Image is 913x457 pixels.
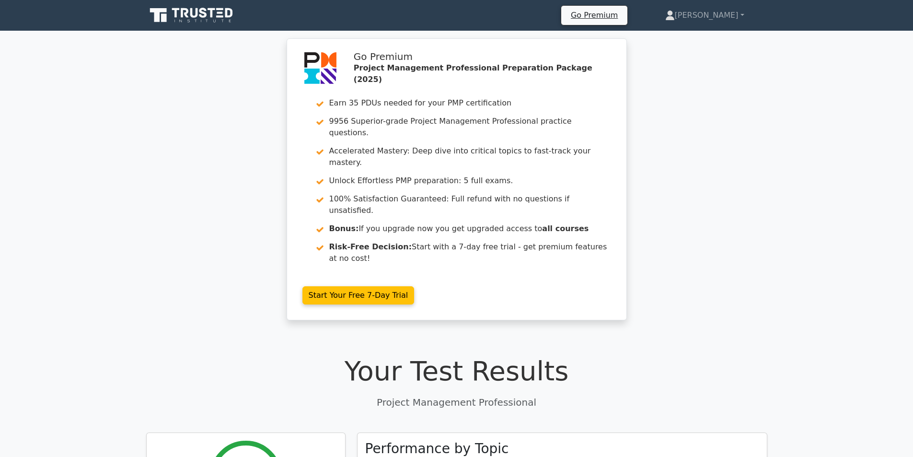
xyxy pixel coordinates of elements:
h1: Your Test Results [146,355,767,387]
h3: Performance by Topic [365,441,509,457]
p: Project Management Professional [146,395,767,410]
a: [PERSON_NAME] [642,6,767,25]
a: Start Your Free 7-Day Trial [302,286,415,305]
a: Go Premium [565,9,624,22]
